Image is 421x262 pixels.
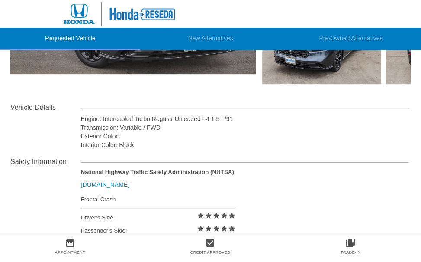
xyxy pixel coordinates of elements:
i: star [220,225,228,233]
i: star [205,225,212,233]
a: Trade-In [341,250,361,255]
i: star [197,225,205,233]
i: star [228,225,236,233]
li: New Alternatives [140,28,280,50]
div: Frontal Crash [81,194,236,205]
div: Transmission: Variable / FWD [81,123,409,132]
i: star [212,212,220,219]
a: collections_bookmark [280,238,421,248]
div: Interior Color: Black [81,141,409,149]
a: Appointment [55,250,86,255]
i: star [212,225,220,233]
div: Engine: Intercooled Turbo Regular Unleaded I-4 1.5 L/91 [81,115,409,123]
i: star [205,212,212,219]
a: [DOMAIN_NAME] [81,181,130,188]
i: star [220,212,228,219]
div: Passenger's Side: [81,224,236,237]
i: star [197,212,205,219]
div: Driver's Side: [81,211,236,224]
div: Vehicle Details [10,102,81,113]
div: Safety Information [10,157,81,167]
a: Credit Approved [190,250,231,255]
div: Exterior Color: [81,132,409,141]
i: star [228,212,236,219]
a: check_box [140,238,280,248]
strong: National Highway Traffic Safety Administration (NHTSA) [81,169,234,175]
li: Pre-Owned Alternatives [281,28,421,50]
